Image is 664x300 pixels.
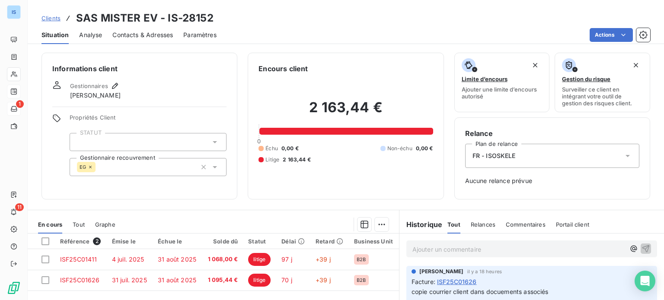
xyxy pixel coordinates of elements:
span: [PERSON_NAME] [419,268,464,275]
span: [PERSON_NAME] [70,91,121,100]
span: Paramètres [183,31,217,39]
h6: Relance [465,128,639,139]
span: Commentaires [506,221,546,228]
span: Litige [265,156,279,164]
span: copie courrier client dans docuements associés [412,288,549,295]
span: Aucune relance prévue [465,177,639,185]
div: Statut [248,238,271,245]
h2: 2 163,44 € [259,99,433,125]
button: Actions [590,28,633,42]
span: Ajouter une limite d’encours autorisé [462,86,543,100]
span: 31 juil. 2025 [112,276,147,284]
button: Gestion du risqueSurveiller ce client en intégrant votre outil de gestion des risques client. [555,53,650,112]
span: Non-échu [387,145,412,152]
button: Limite d’encoursAjouter une limite d’encours autorisé [454,53,550,112]
div: Business Unit [354,238,394,245]
span: 0 [257,138,261,145]
span: Facture : [412,277,435,286]
div: Référence [60,237,102,245]
span: 2 [93,237,101,245]
span: ISF25C01411 [60,256,97,263]
input: Ajouter une valeur [77,138,84,146]
div: Échue le [158,238,197,245]
span: 70 j [281,276,292,284]
h6: Informations client [52,63,227,74]
span: ISF25C01626 [60,276,100,284]
span: 1 068,00 € [207,255,238,264]
span: 31 août 2025 [158,276,196,284]
span: Analyse [79,31,102,39]
span: Situation [41,31,69,39]
span: ISF25C01626 [437,277,477,286]
span: En cours [38,221,62,228]
span: Échu [265,145,278,152]
span: Graphe [95,221,115,228]
span: B2B [357,278,366,283]
span: Gestion du risque [562,76,610,82]
h6: Historique [399,219,443,230]
span: 1 095,44 € [207,276,238,284]
span: 1 [16,100,24,108]
span: Tout [447,221,460,228]
span: Tout [73,221,85,228]
input: Ajouter une valeur [96,163,102,171]
span: B2B [357,257,366,262]
div: Délai [281,238,305,245]
span: Relances [471,221,495,228]
span: 0,00 € [416,145,433,152]
div: Open Intercom Messenger [635,271,655,291]
span: 97 j [281,256,292,263]
span: Gestionnaires [70,82,108,89]
span: 31 août 2025 [158,256,196,263]
img: Logo LeanPay [7,281,21,295]
div: Émise le [112,238,147,245]
span: il y a 18 heures [467,269,502,274]
span: 2 163,44 € [283,156,311,164]
span: Propriétés Client [70,114,227,126]
h6: Encours client [259,63,308,74]
span: Contacts & Adresses [112,31,173,39]
span: litige [248,274,271,287]
span: FR - ISOSKELE [472,152,516,160]
span: Limite d’encours [462,76,508,82]
span: 4 juil. 2025 [112,256,144,263]
a: Clients [41,14,61,22]
span: 0,00 € [281,145,299,152]
h3: SAS MISTER EV - IS-28152 [76,10,214,26]
span: Portail client [556,221,589,228]
span: +39 j [316,276,331,284]
div: Retard [316,238,344,245]
span: litige [248,253,271,266]
span: Surveiller ce client en intégrant votre outil de gestion des risques client. [562,86,643,107]
div: IS [7,5,21,19]
span: EG [80,164,86,170]
div: Solde dû [207,238,238,245]
span: +39 j [316,256,331,263]
span: Clients [41,15,61,22]
span: 11 [15,203,24,211]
